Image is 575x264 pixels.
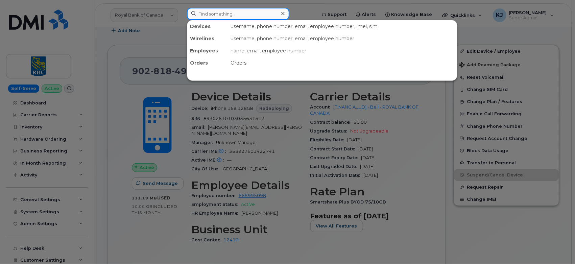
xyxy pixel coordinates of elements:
[187,57,228,69] div: Orders
[228,32,457,45] div: username, phone number, email, employee number
[228,45,457,57] div: name, email, employee number
[228,57,457,69] div: Orders
[187,32,228,45] div: Wirelines
[187,8,289,20] input: Find something...
[187,20,228,32] div: Devices
[228,20,457,32] div: username, phone number, email, employee number, imei, sim
[187,45,228,57] div: Employees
